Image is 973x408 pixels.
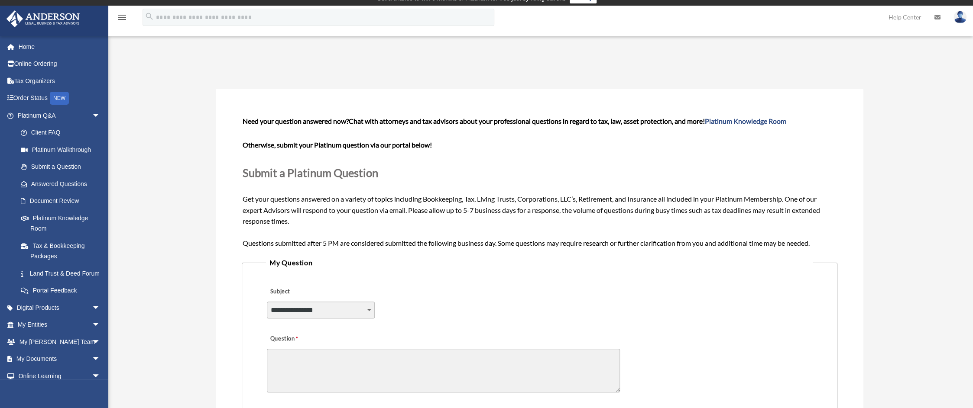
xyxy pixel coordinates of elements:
[6,107,114,124] a: Platinum Q&Aarrow_drop_down
[6,55,114,73] a: Online Ordering
[6,316,114,334] a: My Entitiesarrow_drop_down
[6,367,114,385] a: Online Learningarrow_drop_down
[243,117,349,125] span: Need your question answered now?
[243,117,837,247] span: Get your questions answered on a variety of topics including Bookkeeping, Tax, Living Trusts, Cor...
[117,15,127,22] a: menu
[12,265,114,282] a: Land Trust & Deed Forum
[6,90,114,107] a: Order StatusNEW
[266,257,813,269] legend: My Question
[12,158,109,176] a: Submit a Question
[12,141,114,158] a: Platinum Walkthrough
[267,333,334,345] label: Question
[4,10,82,27] img: Anderson Advisors Platinum Portal
[117,12,127,22] i: menu
[6,38,114,55] a: Home
[12,237,114,265] a: Tax & Bookkeeping Packages
[954,11,967,23] img: User Pic
[92,350,109,368] span: arrow_drop_down
[92,107,109,125] span: arrow_drop_down
[705,117,786,125] a: Platinum Knowledge Room
[243,141,432,149] b: Otherwise, submit your Platinum question via our portal below!
[12,282,114,299] a: Portal Feedback
[12,209,114,237] a: Platinum Knowledge Room
[349,117,786,125] span: Chat with attorneys and tax advisors about your professional questions in regard to tax, law, ass...
[50,92,69,105] div: NEW
[6,72,114,90] a: Tax Organizers
[12,193,114,210] a: Document Review
[92,333,109,351] span: arrow_drop_down
[243,166,378,179] span: Submit a Platinum Question
[6,350,114,368] a: My Documentsarrow_drop_down
[92,299,109,317] span: arrow_drop_down
[6,333,114,350] a: My [PERSON_NAME] Teamarrow_drop_down
[145,12,154,21] i: search
[12,124,114,141] a: Client FAQ
[12,175,114,193] a: Answered Questions
[267,286,349,298] label: Subject
[92,316,109,334] span: arrow_drop_down
[6,299,114,316] a: Digital Productsarrow_drop_down
[92,367,109,385] span: arrow_drop_down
